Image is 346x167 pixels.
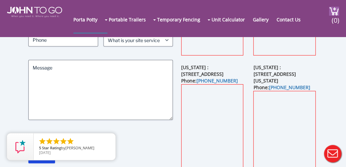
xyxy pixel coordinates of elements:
span: 5 [39,145,41,150]
a: Contact Us [277,6,307,33]
a: Portable Trailers [109,6,152,33]
a: Unit Calculator [212,6,252,33]
button: Live Chat [319,140,346,167]
b: [US_STATE] : [STREET_ADDRESS][US_STATE] [253,64,296,84]
a: [PHONE_NUMBER] [197,77,238,84]
li:  [38,137,46,145]
span: [DATE] [39,150,51,155]
a: Gallery [253,6,275,33]
b: Phone: [181,77,238,84]
b: [US_STATE] : [STREET_ADDRESS] [181,64,224,77]
span: Star Rating [42,145,61,150]
li:  [45,137,53,145]
input: Phone [28,34,98,46]
a: Temporary Fencing [157,6,207,33]
a: [PHONE_NUMBER] [269,84,310,91]
span: by [39,146,110,151]
span: (0) [331,10,339,25]
img: JOHN to go [7,7,62,17]
li:  [66,137,74,145]
b: Phone: [253,84,310,91]
li:  [59,137,67,145]
img: Review Rating [14,140,27,153]
span: [PERSON_NAME] [65,145,94,150]
img: cart a [329,7,339,16]
li:  [52,137,60,145]
a: Porta Potty [73,6,104,33]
